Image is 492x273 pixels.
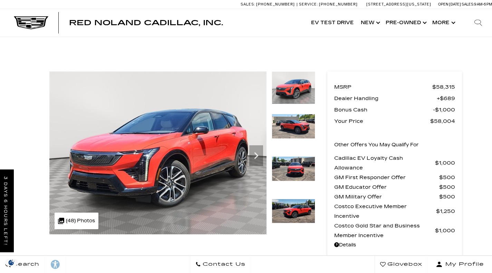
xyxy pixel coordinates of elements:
img: New 2025 Monarch Orange Cadillac Sport 2 image 1 [49,71,267,234]
a: Sales: [PHONE_NUMBER] [241,2,297,6]
a: GM First Responder Offer $500 [334,173,455,182]
span: Glovebox [386,260,422,269]
a: Details [334,240,455,250]
span: $1,250 [436,206,455,216]
span: Contact Us [201,260,245,269]
span: My Profile [443,260,484,269]
a: Red Noland Cadillac, Inc. [69,19,223,26]
button: More [429,9,457,37]
a: Glovebox [375,256,428,273]
img: Opt-Out Icon [3,259,19,266]
span: Sales: [241,2,255,7]
a: Costco Executive Member Incentive $1,250 [334,202,455,221]
span: $1,000 [435,226,455,235]
span: Your Price [334,116,430,126]
img: Cadillac Dark Logo with Cadillac White Text [14,16,48,29]
button: Open user profile menu [428,256,492,273]
span: $58,004 [430,116,455,126]
span: Search [11,260,39,269]
span: GM Educator Offer [334,182,439,192]
p: Other Offers You May Qualify For [334,140,419,150]
span: Red Noland Cadillac, Inc. [69,19,223,27]
span: $500 [439,173,455,182]
span: Sales: [462,2,474,7]
span: $500 [439,192,455,202]
span: $1,000 [433,105,455,115]
a: Your Price $58,004 [334,116,455,126]
a: Costco Gold Star and Business Member Incentive $1,000 [334,221,455,240]
span: $500 [439,182,455,192]
a: New [357,9,382,37]
span: 9 AM-6 PM [474,2,492,7]
a: Pre-Owned [382,9,429,37]
section: Click to Open Cookie Consent Modal [3,259,19,266]
a: Bonus Cash $1,000 [334,105,455,115]
a: Service: [PHONE_NUMBER] [297,2,359,6]
span: Dealer Handling [334,94,437,103]
img: New 2025 Monarch Orange Cadillac Sport 2 image 3 [272,156,315,181]
span: $1,000 [435,158,455,168]
a: [STREET_ADDRESS][US_STATE] [366,2,431,7]
span: Costco Gold Star and Business Member Incentive [334,221,435,240]
a: Dealer Handling $689 [334,94,455,103]
a: GM Military Offer $500 [334,192,455,202]
span: Cadillac EV Loyalty Cash Allowance [334,153,435,173]
a: Contact Us [190,256,251,273]
span: GM Military Offer [334,192,439,202]
div: Next [249,145,263,166]
img: New 2025 Monarch Orange Cadillac Sport 2 image 2 [272,114,315,139]
span: MSRP [334,82,432,92]
img: New 2025 Monarch Orange Cadillac Sport 2 image 1 [272,71,315,104]
span: $58,315 [432,82,455,92]
img: New 2025 Monarch Orange Cadillac Sport 2 image 4 [272,199,315,224]
span: Costco Executive Member Incentive [334,202,436,221]
div: (48) Photos [55,213,98,229]
span: $689 [437,94,455,103]
a: EV Test Drive [308,9,357,37]
span: GM First Responder Offer [334,173,439,182]
a: GM Educator Offer $500 [334,182,455,192]
span: Open [DATE] [438,2,461,7]
a: MSRP $58,315 [334,82,455,92]
a: Cadillac EV Loyalty Cash Allowance $1,000 [334,153,455,173]
span: [PHONE_NUMBER] [319,2,358,7]
span: Service: [299,2,318,7]
span: Bonus Cash [334,105,433,115]
span: [PHONE_NUMBER] [256,2,295,7]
